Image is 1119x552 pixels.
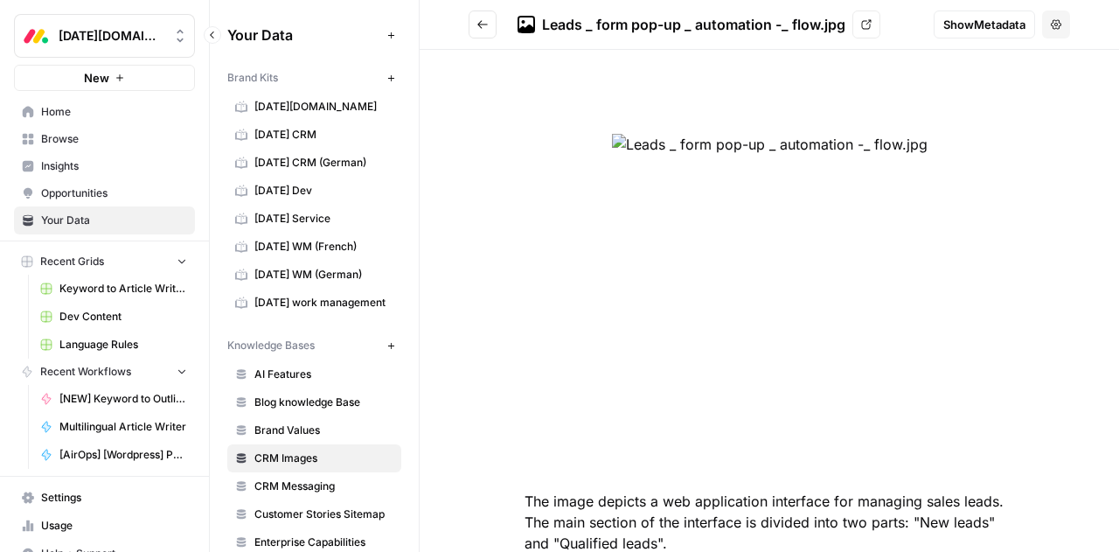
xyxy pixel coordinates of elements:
[254,295,393,311] span: [DATE] work management
[227,500,401,528] a: Customer Stories Sitemap
[943,16,1025,33] span: Show Metadata
[14,206,195,234] a: Your Data
[227,177,401,205] a: [DATE] Dev
[59,447,187,463] span: [AirOps] [Wordpress] Publish Cornerstone Post
[59,391,187,407] span: [NEW] Keyword to Outline
[14,152,195,180] a: Insights
[59,309,187,325] span: Dev Content
[254,183,393,199] span: [DATE] Dev
[84,69,109,87] span: New
[20,20,52,52] img: Monday.com Logo
[227,149,401,177] a: [DATE] CRM (German)
[14,125,195,153] a: Browse
[32,331,195,359] a: Language Rules
[227,472,401,500] a: CRM Messaging
[542,14,845,35] div: Leads _ form pop-up _ automation -_ flow.jpg
[254,267,393,283] span: [DATE] WM (German)
[227,289,401,317] a: [DATE] work management
[41,131,187,147] span: Browse
[227,388,401,416] a: Blog knowledge Base
[41,518,187,534] span: Usage
[254,155,393,171] span: [DATE] CRM (German)
[254,395,393,410] span: Blog knowledge Base
[14,14,195,58] button: Workspace: Monday.com
[14,248,195,275] button: Recent Grids
[41,104,187,120] span: Home
[227,70,278,86] span: Brand Kits
[254,507,393,522] span: Customer Stories Sitemap
[32,275,195,303] a: Keyword to Article Writer Grid
[254,211,393,227] span: [DATE] Service
[227,444,401,472] a: CRM Images
[40,364,131,380] span: Recent Workflows
[41,490,187,506] span: Settings
[227,24,380,45] span: Your Data
[227,360,401,388] a: AI Features
[32,303,195,331] a: Dev Content
[227,233,401,261] a: [DATE] WM (French)
[934,10,1035,38] button: ShowMetadata
[254,99,393,115] span: [DATE][DOMAIN_NAME]
[32,385,195,413] a: [NEW] Keyword to Outline
[14,98,195,126] a: Home
[254,535,393,550] span: Enterprise Capabilities
[59,337,187,353] span: Language Rules
[254,423,393,438] span: Brand Values
[59,27,164,45] span: [DATE][DOMAIN_NAME]
[469,10,497,38] button: Go back
[40,254,104,269] span: Recent Grids
[254,239,393,255] span: [DATE] WM (French)
[41,213,187,228] span: Your Data
[227,121,401,149] a: [DATE] CRM
[59,281,187,297] span: Keyword to Article Writer Grid
[227,416,401,444] a: Brand Values
[612,134,928,470] img: Leads _ form pop-up _ automation -_ flow.jpg
[254,479,393,494] span: CRM Messaging
[59,419,187,435] span: Multilingual Article Writer
[14,65,195,91] button: New
[41,185,187,201] span: Opportunities
[32,413,195,441] a: Multilingual Article Writer
[14,512,195,540] a: Usage
[14,179,195,207] a: Opportunities
[41,158,187,174] span: Insights
[254,127,393,143] span: [DATE] CRM
[32,441,195,469] a: [AirOps] [Wordpress] Publish Cornerstone Post
[14,484,195,512] a: Settings
[14,359,195,385] button: Recent Workflows
[254,367,393,382] span: AI Features
[254,451,393,466] span: CRM Images
[227,261,401,289] a: [DATE] WM (German)
[227,338,315,353] span: Knowledge Bases
[227,205,401,233] a: [DATE] Service
[227,93,401,121] a: [DATE][DOMAIN_NAME]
